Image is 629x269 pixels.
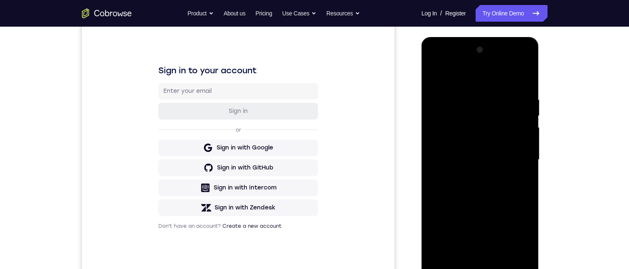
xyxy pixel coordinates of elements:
[141,216,200,222] a: Create a new account
[135,136,191,144] div: Sign in with Google
[152,119,161,126] p: or
[82,8,132,18] a: Go to the home page
[76,192,236,209] button: Sign in with Zendesk
[445,5,466,22] a: Register
[76,172,236,189] button: Sign in with Intercom
[422,5,437,22] a: Log In
[135,156,191,164] div: Sign in with GitHub
[282,5,316,22] button: Use Cases
[76,152,236,169] button: Sign in with GitHub
[132,176,195,184] div: Sign in with Intercom
[76,215,236,222] p: Don't have an account?
[326,5,360,22] button: Resources
[224,5,245,22] a: About us
[133,196,194,204] div: Sign in with Zendesk
[476,5,547,22] a: Try Online Demo
[255,5,272,22] a: Pricing
[76,132,236,149] button: Sign in with Google
[440,8,442,18] span: /
[187,5,214,22] button: Product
